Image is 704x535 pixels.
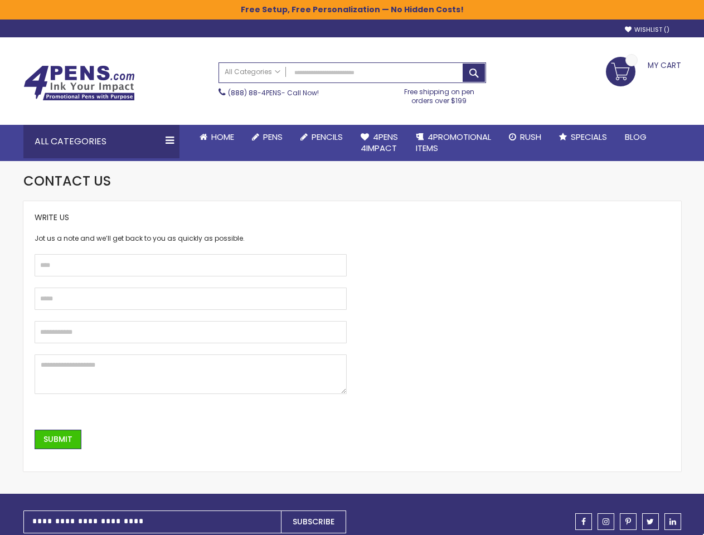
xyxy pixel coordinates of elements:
span: instagram [603,518,609,526]
button: Submit [35,430,81,449]
button: Subscribe [281,510,346,533]
span: twitter [647,518,654,526]
span: All Categories [225,67,280,76]
div: All Categories [23,125,179,158]
span: Contact Us [23,172,111,190]
span: Blog [625,131,647,143]
a: twitter [642,513,659,530]
a: pinterest [620,513,637,530]
span: 4PROMOTIONAL ITEMS [416,131,491,154]
a: linkedin [664,513,681,530]
span: - Call Now! [228,88,319,98]
a: 4Pens4impact [352,125,407,161]
a: (888) 88-4PENS [228,88,281,98]
a: instagram [598,513,614,530]
span: Pencils [312,131,343,143]
a: Home [191,125,243,149]
a: All Categories [219,63,286,81]
a: Pens [243,125,292,149]
span: Rush [520,131,541,143]
a: Wishlist [625,26,669,34]
span: Submit [43,434,72,445]
a: Blog [616,125,656,149]
span: linkedin [669,518,676,526]
a: facebook [575,513,592,530]
a: Pencils [292,125,352,149]
span: Subscribe [293,516,334,527]
span: facebook [581,518,586,526]
div: Free shipping on pen orders over $199 [392,83,486,105]
a: 4PROMOTIONALITEMS [407,125,500,161]
span: Pens [263,131,283,143]
a: Rush [500,125,550,149]
span: pinterest [625,518,631,526]
span: Specials [571,131,607,143]
span: 4Pens 4impact [361,131,398,154]
div: Jot us a note and we’ll get back to you as quickly as possible. [35,234,347,243]
img: 4Pens Custom Pens and Promotional Products [23,65,135,101]
span: Write Us [35,212,69,223]
span: Home [211,131,234,143]
a: Specials [550,125,616,149]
